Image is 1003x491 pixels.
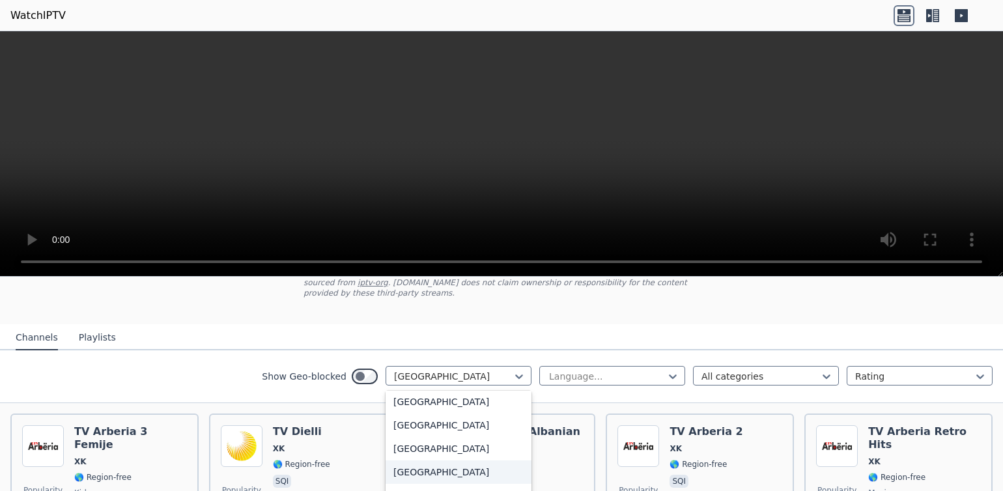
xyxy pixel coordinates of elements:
span: 🌎 Region-free [868,472,925,483]
button: Channels [16,326,58,350]
p: sqi [670,475,688,488]
h6: TV Arberia 3 Femije [74,425,187,451]
span: 🌎 Region-free [74,472,132,483]
img: TV Dielli [221,425,262,467]
span: XK [868,456,881,467]
label: Show Geo-blocked [262,370,346,383]
img: TV Arberia 3 Femije [22,425,64,467]
button: Playlists [79,326,116,350]
span: XK [273,443,285,454]
span: XK [74,456,87,467]
img: TV Arberia 2 [617,425,659,467]
p: [DOMAIN_NAME] does not host or serve any video content directly. All streams available here are s... [304,267,699,298]
p: sqi [273,475,292,488]
span: 🌎 Region-free [273,459,330,470]
h6: TV Arberia 2 [670,425,742,438]
div: [GEOGRAPHIC_DATA] [386,460,531,484]
a: iptv-org [358,278,388,287]
span: XK [670,443,682,454]
h6: TV Arberia Retro Hits [868,425,981,451]
a: WatchIPTV [10,8,66,23]
div: [GEOGRAPHIC_DATA] [386,390,531,414]
div: [GEOGRAPHIC_DATA] [386,437,531,460]
img: TV Arberia Retro Hits [816,425,858,467]
div: [GEOGRAPHIC_DATA] [386,414,531,437]
span: 🌎 Region-free [670,459,727,470]
h6: TV Dielli [273,425,330,438]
